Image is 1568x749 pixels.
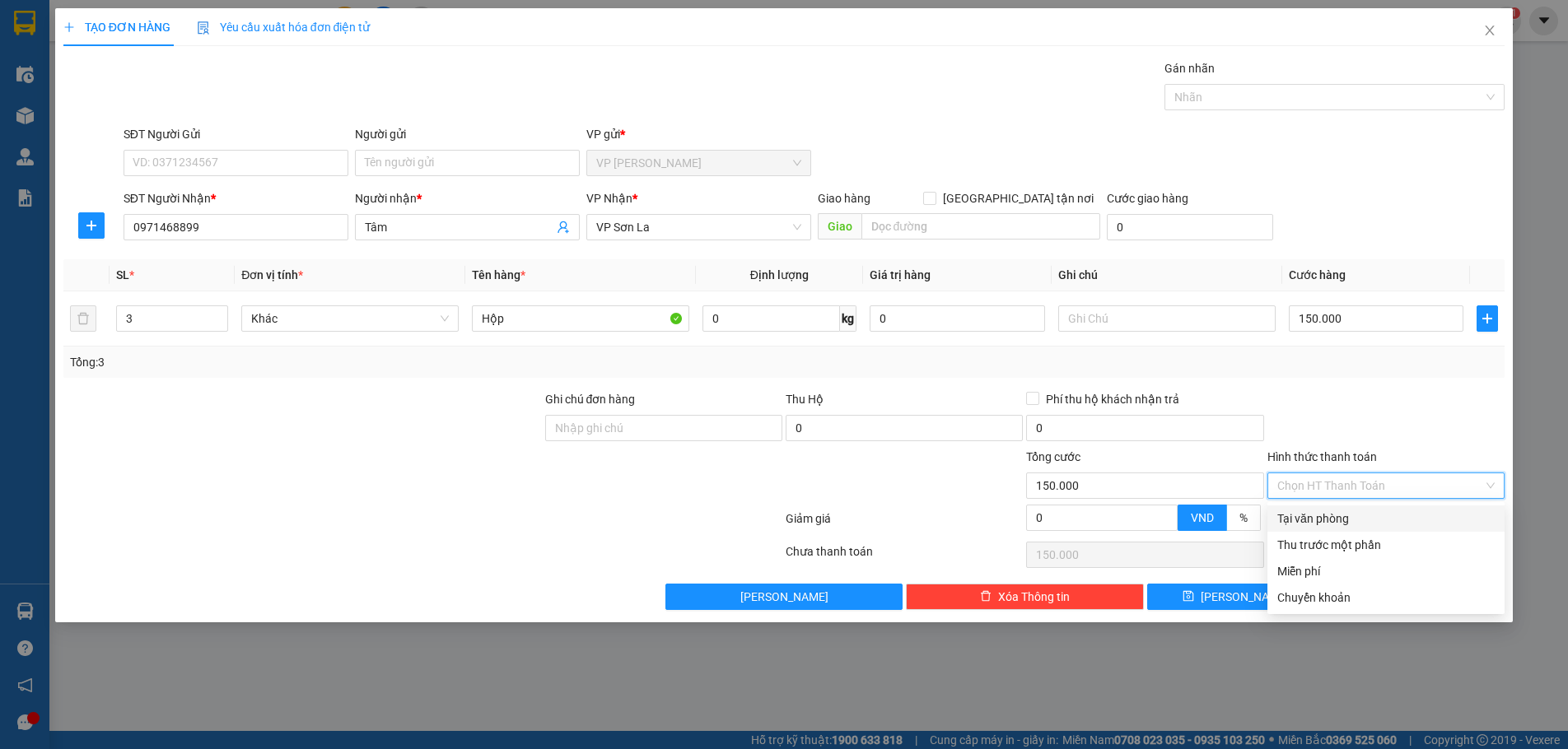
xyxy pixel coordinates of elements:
[545,415,782,441] input: Ghi chú đơn hàng
[1477,312,1497,325] span: plus
[241,268,303,281] span: Đơn vị tính
[197,21,210,35] img: icon
[124,189,348,207] div: SĐT Người Nhận
[1164,62,1215,75] label: Gán nhãn
[740,588,828,606] span: [PERSON_NAME]
[1058,305,1276,332] input: Ghi Chú
[586,192,632,205] span: VP Nhận
[784,509,1024,538] div: Giảm giá
[355,125,580,143] div: Người gửi
[1477,305,1498,332] button: plus
[1147,584,1324,610] button: save[PERSON_NAME]
[596,151,801,175] span: VP Gia Lâm
[197,21,371,34] span: Yêu cầu xuất hóa đơn điện tử
[1277,562,1495,580] div: Miễn phí
[818,213,861,240] span: Giao
[1107,192,1188,205] label: Cước giao hàng
[1052,259,1282,291] th: Ghi chú
[472,305,689,332] input: VD: Bàn, Ghế
[1289,268,1346,281] span: Cước hàng
[1183,590,1194,603] span: save
[786,393,824,406] span: Thu Hộ
[124,125,348,143] div: SĐT Người Gửi
[63,21,170,34] span: TẠO ĐƠN HÀNG
[63,21,75,33] span: plus
[750,268,809,281] span: Định lượng
[784,542,1024,571] div: Chưa thanh toán
[906,584,1143,610] button: deleteXóa Thông tin
[980,590,992,603] span: delete
[1191,511,1214,524] span: VND
[870,268,931,281] span: Giá trị hàng
[472,268,525,281] span: Tên hàng
[78,212,105,239] button: plus
[70,353,606,371] div: Tổng: 3
[998,588,1070,606] span: Xóa Thông tin
[1277,536,1495,554] div: Thu trước một phần
[665,584,903,610] button: [PERSON_NAME]
[1201,588,1289,606] span: [PERSON_NAME]
[70,305,96,332] button: delete
[840,305,856,332] span: kg
[870,305,1045,332] input: 0
[1107,214,1274,240] input: Cước giao hàng
[1026,450,1080,463] span: Tổng cước
[1483,24,1496,37] span: close
[79,219,104,232] span: plus
[1467,8,1513,54] button: Close
[545,393,636,406] label: Ghi chú đơn hàng
[355,189,580,207] div: Người nhận
[1277,509,1495,528] div: Tại văn phòng
[251,306,449,331] span: Khác
[1239,511,1248,524] span: %
[116,268,129,281] span: SL
[557,221,570,234] span: user-add
[936,189,1100,207] span: [GEOGRAPHIC_DATA] tận nơi
[861,213,1100,240] input: Dọc đường
[1267,450,1377,463] label: Hình thức thanh toán
[1277,588,1495,607] div: Chuyển khoản
[586,125,811,143] div: VP gửi
[1039,390,1186,408] span: Phí thu hộ khách nhận trả
[596,215,801,240] span: VP Sơn La
[818,192,870,205] span: Giao hàng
